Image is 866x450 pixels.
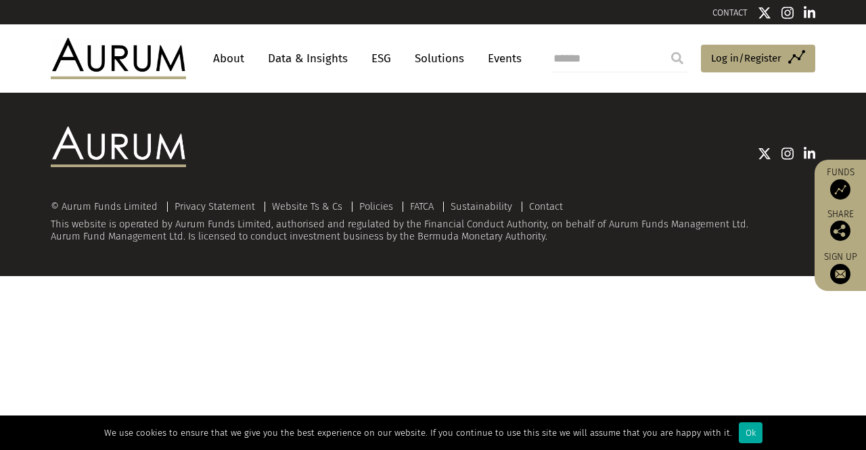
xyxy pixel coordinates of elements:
[410,200,434,212] a: FATCA
[261,46,355,71] a: Data & Insights
[51,127,186,167] img: Aurum Logo
[830,264,850,284] img: Sign up to our newsletter
[830,179,850,200] img: Access Funds
[781,147,794,160] img: Instagram icon
[175,200,255,212] a: Privacy Statement
[712,7,748,18] a: CONTACT
[408,46,471,71] a: Solutions
[359,200,393,212] a: Policies
[804,147,816,160] img: Linkedin icon
[51,38,186,78] img: Aurum
[758,6,771,20] img: Twitter icon
[711,50,781,66] span: Log in/Register
[758,147,771,160] img: Twitter icon
[365,46,398,71] a: ESG
[51,201,815,242] div: This website is operated by Aurum Funds Limited, authorised and regulated by the Financial Conduc...
[529,200,563,212] a: Contact
[701,45,815,73] a: Log in/Register
[272,200,342,212] a: Website Ts & Cs
[451,200,512,212] a: Sustainability
[481,46,522,71] a: Events
[51,202,164,212] div: © Aurum Funds Limited
[664,45,691,72] input: Submit
[821,210,859,241] div: Share
[804,6,816,20] img: Linkedin icon
[821,251,859,284] a: Sign up
[821,166,859,200] a: Funds
[206,46,251,71] a: About
[781,6,794,20] img: Instagram icon
[830,221,850,241] img: Share this post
